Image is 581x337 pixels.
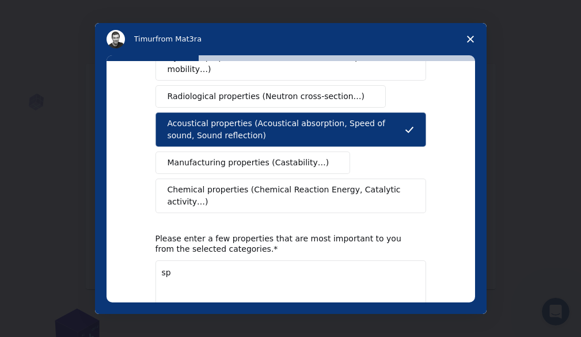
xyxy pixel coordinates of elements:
[107,30,125,48] img: Profile image for Timur
[155,46,426,81] button: Dynamic properties (Phonons, IR and Raman spectra, Ionic mobility…)
[168,90,365,103] span: Radiological properties (Neutron cross-section…)
[168,51,407,75] span: Dynamic properties (Phonons, IR and Raman spectra, Ionic mobility…)
[155,112,426,147] button: Acoustical properties (Acoustical absorption, Speed of sound, Sound reflection)
[168,157,329,169] span: Manufacturing properties (Castability…)
[168,184,406,208] span: Chemical properties (Chemical Reaction Energy, Catalytic activity…)
[155,35,202,43] span: from Mat3ra
[22,8,64,18] span: Support
[168,118,405,142] span: Acoustical properties (Acoustical absorption, Speed of sound, Sound reflection)
[155,179,426,213] button: Chemical properties (Chemical Reaction Energy, Catalytic activity…)
[454,23,487,55] span: Close survey
[155,260,426,308] textarea: Enter text...
[155,85,386,108] button: Radiological properties (Neutron cross-section…)
[155,233,409,254] div: Please enter a few properties that are most important to you from the selected categories.
[134,35,155,43] span: Timur
[155,152,351,174] button: Manufacturing properties (Castability…)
